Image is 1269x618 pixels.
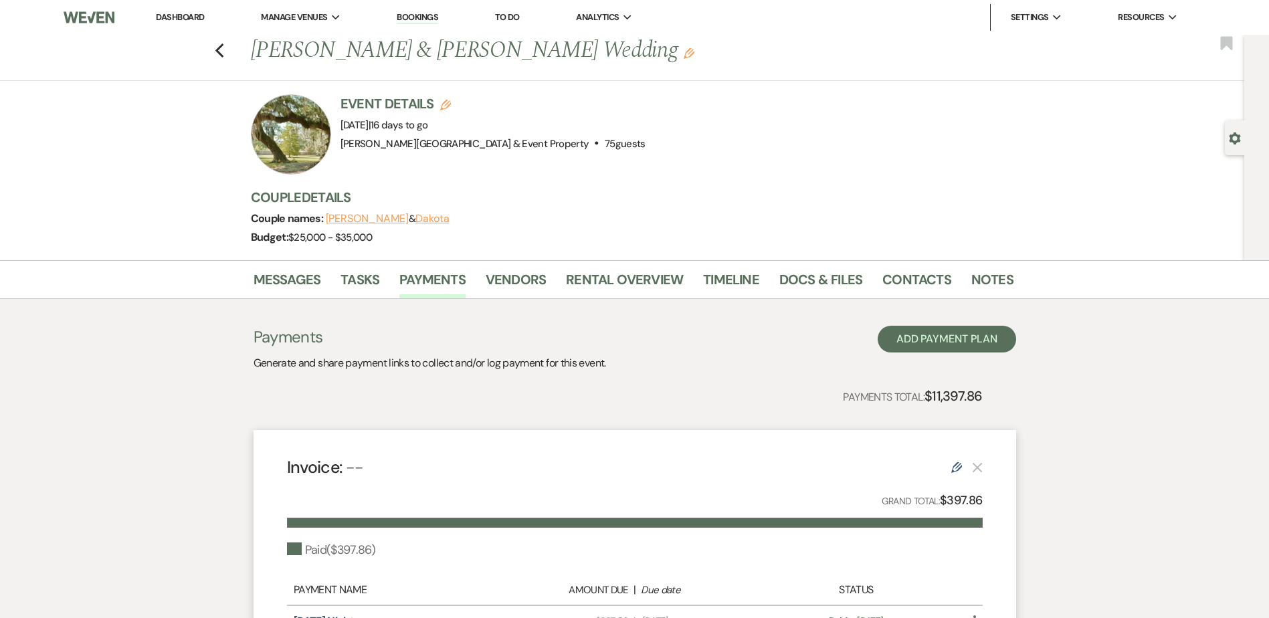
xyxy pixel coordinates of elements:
p: Grand Total: [882,491,983,510]
a: Contacts [882,269,951,298]
strong: $11,397.86 [924,387,983,405]
span: 16 days to go [371,118,428,132]
a: To Do [495,11,520,23]
span: Settings [1011,11,1049,24]
h3: Payments [254,326,606,348]
a: Timeline [703,269,759,298]
button: This payment plan cannot be deleted because it contains links that have been paid through Weven’s... [972,461,983,473]
button: Edit [684,47,694,59]
span: [PERSON_NAME][GEOGRAPHIC_DATA] & Event Property [340,137,589,150]
span: -- [346,456,364,478]
button: Open lead details [1229,131,1241,144]
a: Tasks [340,269,379,298]
span: $25,000 - $35,000 [288,231,372,244]
a: Rental Overview [566,269,683,298]
span: & [326,212,450,225]
span: Manage Venues [261,11,327,24]
div: Due date [641,583,764,598]
a: Docs & Files [779,269,862,298]
div: Status [771,582,941,598]
a: Bookings [397,11,438,24]
span: Budget: [251,230,289,244]
p: Generate and share payment links to collect and/or log payment for this event. [254,354,606,372]
div: Amount Due [505,583,628,598]
div: Paid ( $397.86 ) [287,541,376,559]
a: Messages [254,269,321,298]
button: Add Payment Plan [878,326,1016,352]
h3: Event Details [340,94,646,113]
img: Weven Logo [64,3,114,31]
h3: Couple Details [251,188,1000,207]
div: Payment Name [294,582,498,598]
h1: [PERSON_NAME] & [PERSON_NAME] Wedding [251,35,850,67]
span: Couple names: [251,211,326,225]
span: [DATE] [340,118,428,132]
span: Resources [1118,11,1164,24]
span: 75 guests [605,137,646,150]
button: [PERSON_NAME] [326,213,409,224]
div: | [498,582,771,598]
button: Dakota [415,213,450,224]
p: Payments Total: [843,385,982,407]
h4: Invoice: [287,455,364,479]
strong: $397.86 [940,492,983,508]
a: Vendors [486,269,546,298]
a: Payments [399,269,466,298]
span: Analytics [576,11,619,24]
a: Notes [971,269,1013,298]
span: | [369,118,428,132]
a: Dashboard [156,11,204,23]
